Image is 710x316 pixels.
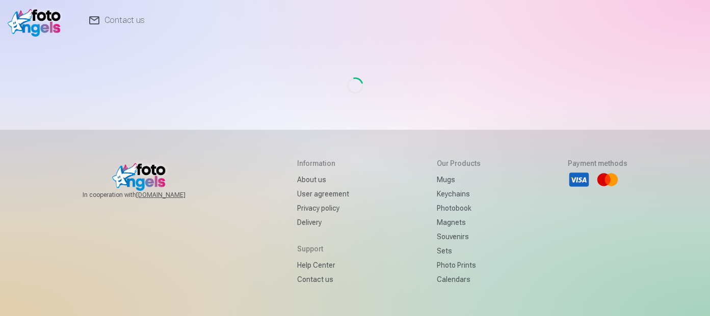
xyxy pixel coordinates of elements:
[437,201,481,215] a: Photobook
[568,168,590,191] li: Visa
[83,191,210,199] span: In cooperation with
[136,191,210,199] a: [DOMAIN_NAME]
[437,272,481,286] a: Calendars
[568,158,627,168] h5: Payment methods
[437,158,481,168] h5: Our products
[437,215,481,229] a: Magnets
[297,201,349,215] a: Privacy policy
[437,229,481,244] a: Souvenirs
[437,258,481,272] a: Photo prints
[297,244,349,254] h5: Support
[596,168,619,191] li: Mastercard
[297,187,349,201] a: User agreement
[437,244,481,258] a: Sets
[437,187,481,201] a: Keychains
[297,272,349,286] a: Contact us
[297,258,349,272] a: Help Center
[297,158,349,168] h5: Information
[297,215,349,229] a: Delivery
[297,173,349,187] a: About us
[437,173,481,187] a: Mugs
[8,4,66,37] img: /v1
